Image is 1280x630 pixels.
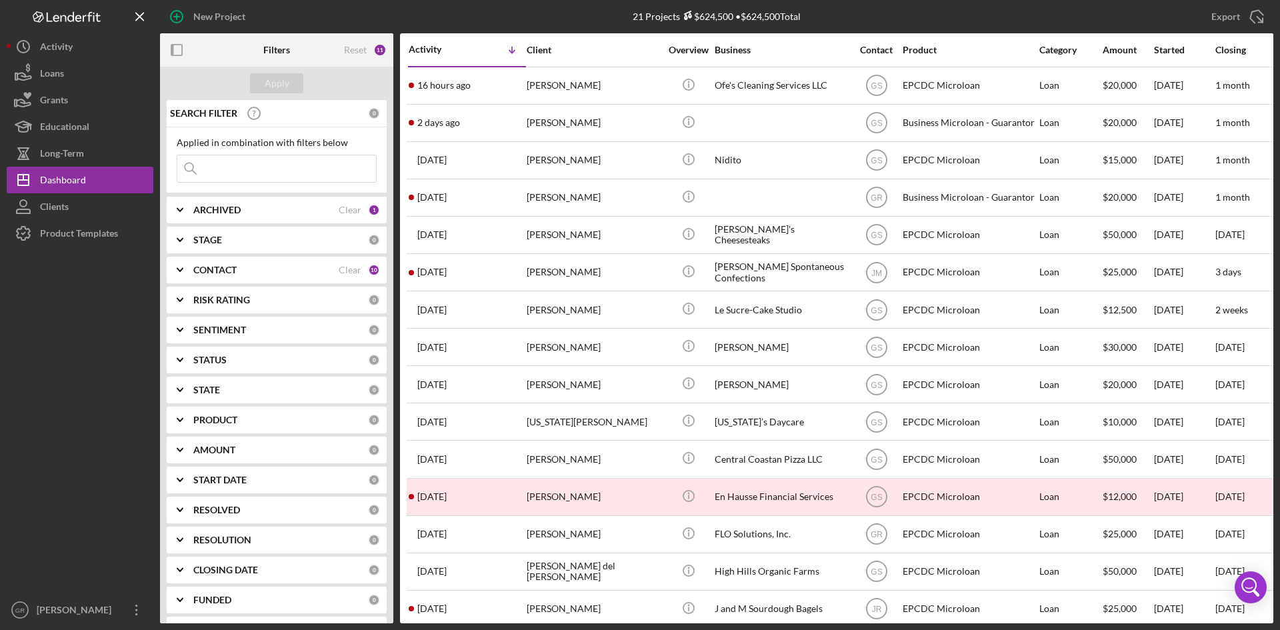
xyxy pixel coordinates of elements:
time: 3 days [1215,266,1241,277]
div: 0 [368,534,380,546]
div: EPCDC Microloan [903,68,1036,103]
text: JM [871,268,882,277]
text: GR [871,530,883,539]
div: [PERSON_NAME] [527,68,660,103]
time: 2 weeks [1215,304,1248,315]
b: PRODUCT [193,415,237,425]
span: $20,000 [1103,191,1137,203]
time: 2025-10-02 18:50 [417,192,447,203]
div: 0 [368,414,380,426]
b: STATUS [193,355,227,365]
div: Client [527,45,660,55]
div: [PERSON_NAME] [527,329,660,365]
div: Loan [1039,292,1101,327]
button: Dashboard [7,167,153,193]
button: Loans [7,60,153,87]
div: [PERSON_NAME] [715,367,848,402]
time: 2025-07-09 18:09 [417,529,447,539]
div: Long-Term [40,140,84,170]
div: [PERSON_NAME] Spontaneous Confections [715,255,848,290]
div: [PERSON_NAME] [527,292,660,327]
text: GS [871,81,882,91]
div: Loan [1039,441,1101,477]
b: SENTIMENT [193,325,246,335]
div: 0 [368,324,380,336]
div: EPCDC Microloan [903,143,1036,178]
div: EPCDC Microloan [903,217,1036,253]
div: Category [1039,45,1101,55]
span: $10,000 [1103,416,1137,427]
b: Filters [263,45,290,55]
div: Ofe's Cleaning Services LLC [715,68,848,103]
div: [DATE] [1154,68,1214,103]
div: Applied in combination with filters below [177,137,377,148]
div: $25,000 [1103,255,1153,290]
div: Loan [1039,180,1101,215]
span: $20,000 [1103,117,1137,128]
span: $30,000 [1103,341,1137,353]
b: FUNDED [193,595,231,605]
div: Educational [40,113,89,143]
div: 0 [368,444,380,456]
div: Apply [265,73,289,93]
b: CLOSING DATE [193,565,258,575]
div: Loan [1039,554,1101,589]
div: 10 [368,264,380,276]
text: GS [871,380,882,389]
div: 0 [368,107,380,119]
button: Clients [7,193,153,220]
div: [DATE] [1154,217,1214,253]
button: GR[PERSON_NAME] [7,597,153,623]
button: Grants [7,87,153,113]
div: [PERSON_NAME]'s Cheesesteaks [715,217,848,253]
div: [PERSON_NAME] [715,329,848,365]
time: 2025-10-04 21:59 [417,155,447,165]
text: GS [871,156,882,165]
time: [DATE] [1215,341,1245,353]
text: JR [871,605,881,614]
div: Loan [1039,68,1101,103]
div: [DATE] [1154,105,1214,141]
time: 1 month [1215,117,1250,128]
div: Clear [339,265,361,275]
text: GS [871,305,882,315]
b: AMOUNT [193,445,235,455]
time: [DATE] [1215,565,1245,577]
time: 2025-08-07 21:53 [417,491,447,502]
div: [PERSON_NAME] [527,217,660,253]
text: GS [871,567,882,577]
div: High Hills Organic Farms [715,554,848,589]
span: $20,000 [1103,379,1137,390]
div: [DATE] [1154,404,1214,439]
time: [DATE] [1215,416,1245,427]
a: Product Templates [7,220,153,247]
button: Apply [250,73,303,93]
div: Loan [1039,255,1101,290]
a: Educational [7,113,153,140]
div: [DATE] [1154,367,1214,402]
div: Grants [40,87,68,117]
div: Contact [851,45,901,55]
div: [US_STATE][PERSON_NAME] [527,404,660,439]
text: GR [15,607,25,614]
div: Business [715,45,848,55]
div: J and M Sourdough Bagels [715,591,848,627]
div: Overview [663,45,713,55]
span: $15,000 [1103,154,1137,165]
b: ARCHIVED [193,205,241,215]
div: [PERSON_NAME] [527,105,660,141]
span: $12,500 [1103,304,1137,315]
div: 0 [368,294,380,306]
div: [US_STATE]’s Daycare [715,404,848,439]
div: Loan [1039,479,1101,515]
div: [PERSON_NAME] [527,517,660,552]
div: [PERSON_NAME] [527,255,660,290]
div: [PERSON_NAME] [527,441,660,477]
div: 0 [368,384,380,396]
div: Loan [1039,367,1101,402]
b: RESOLVED [193,505,240,515]
span: $25,000 [1103,528,1137,539]
div: 0 [368,234,380,246]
